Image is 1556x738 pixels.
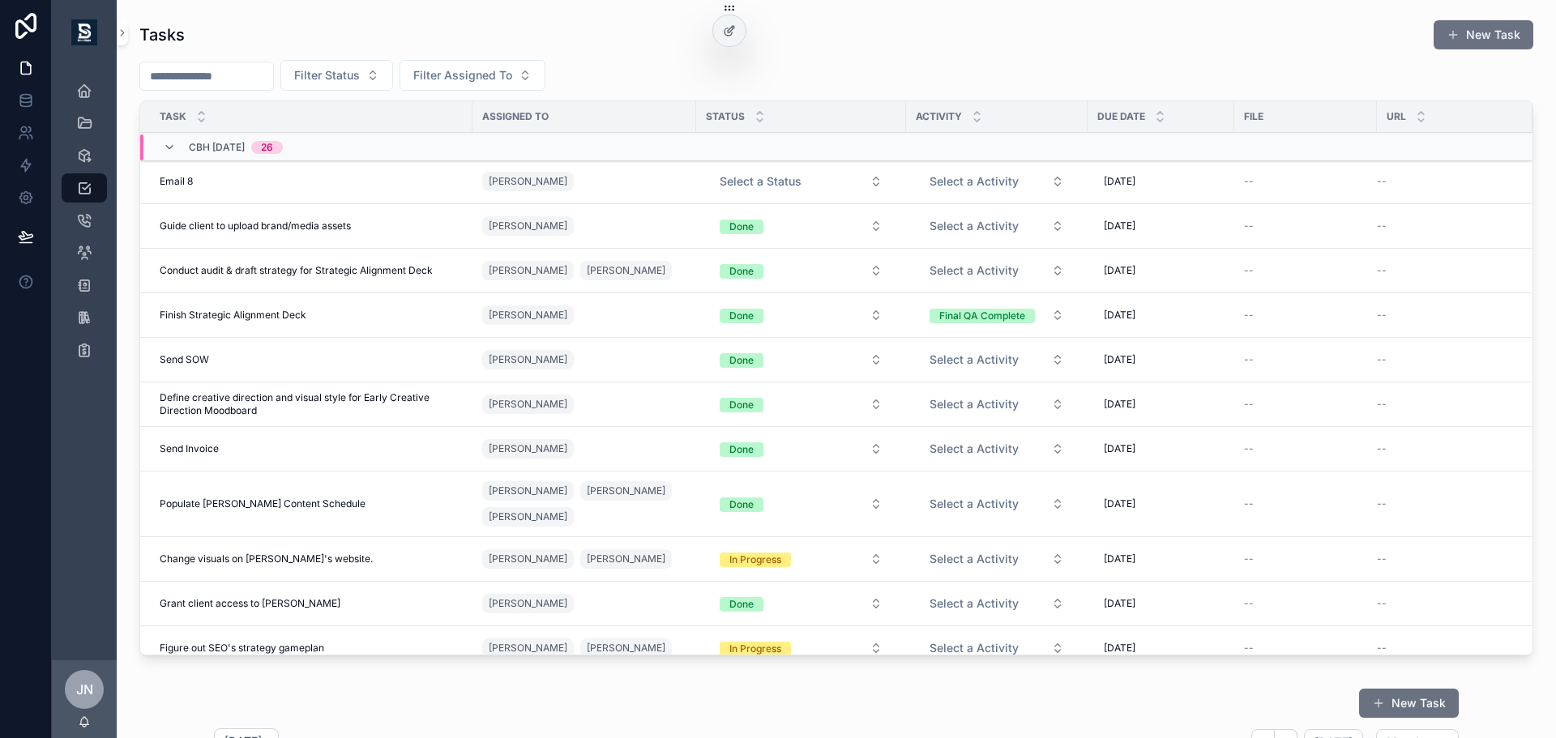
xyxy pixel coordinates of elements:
span: Populate [PERSON_NAME] Content Schedule [160,497,365,510]
span: [PERSON_NAME] [587,642,665,655]
span: Select a Activity [930,595,1019,612]
button: Select Button [917,390,1077,419]
span: Status [706,110,745,123]
button: Select Button [707,544,896,574]
span: Select a Activity [930,262,1019,279]
span: Filter Status [294,67,360,83]
button: Select Button [707,345,896,374]
span: Activity [916,110,962,123]
span: [PERSON_NAME] [489,552,567,565]
span: -- [1244,597,1254,610]
span: Grant client access to [PERSON_NAME] [160,597,340,610]
a: [PERSON_NAME] [580,638,672,658]
span: Figure out SEO's strategy gameplan [160,642,324,655]
span: [DATE] [1104,398,1135,411]
a: [PERSON_NAME] [482,216,574,236]
span: Finish Strategic Alignment Deck [160,309,306,322]
button: Select Button [707,167,896,196]
div: 26 [261,141,273,154]
button: Select Button [707,390,896,419]
div: Done [729,398,754,412]
span: [PERSON_NAME] [489,353,567,366]
span: -- [1377,220,1387,232]
span: -- [1244,353,1254,366]
span: Select a Activity [930,496,1019,512]
span: Select a Activity [930,218,1019,234]
span: -- [1377,497,1387,510]
span: -- [1244,264,1254,277]
h1: Tasks [139,23,185,46]
span: -- [1244,552,1254,565]
span: Send SOW [160,353,209,366]
button: Select Button [707,256,896,285]
span: [DATE] [1104,220,1135,232]
a: [PERSON_NAME] [482,507,574,527]
button: Unselect FINAL_QA_COMPLETE [930,307,1035,323]
div: Done [729,353,754,368]
span: Define creative direction and visual style for Early Creative Direction Moodboard [160,391,463,417]
div: In Progress [729,642,781,656]
span: -- [1377,353,1387,366]
div: Done [729,220,754,234]
button: New Task [1434,20,1533,49]
span: [DATE] [1104,264,1135,277]
span: [DATE] [1104,175,1135,188]
span: -- [1377,264,1387,277]
span: Filter Assigned To [413,67,512,83]
span: -- [1377,175,1387,188]
span: [DATE] [1104,497,1135,510]
span: -- [1244,442,1254,455]
span: -- [1377,642,1387,655]
span: [DATE] [1104,442,1135,455]
span: [PERSON_NAME] [489,398,567,411]
span: [DATE] [1104,642,1135,655]
span: [PERSON_NAME] [587,552,665,565]
span: Url [1387,110,1406,123]
button: New Task [1359,689,1459,718]
span: -- [1377,309,1387,322]
a: [PERSON_NAME] [482,594,574,613]
span: File [1244,110,1263,123]
span: [PERSON_NAME] [489,642,567,655]
span: [PERSON_NAME] [489,309,567,322]
span: [PERSON_NAME] [587,484,665,497]
button: Select Button [917,544,1077,574]
button: Select Button [707,211,896,241]
a: [PERSON_NAME] [482,261,574,280]
span: Select a Activity [930,551,1019,567]
span: [PERSON_NAME] [489,597,567,610]
span: Select a Activity [930,441,1019,457]
span: JN [76,680,93,699]
button: Select Button [917,211,1077,241]
span: -- [1244,497,1254,510]
span: [PERSON_NAME] [489,264,567,277]
span: [DATE] [1104,597,1135,610]
button: Select Button [707,489,896,518]
span: [PERSON_NAME] [489,484,567,497]
span: Assigned To [482,110,549,123]
div: In Progress [729,552,781,567]
button: Select Button [400,60,545,91]
span: Send Invoice [160,442,219,455]
span: Email 8 [160,175,193,188]
div: Done [729,597,754,612]
button: Select Button [707,589,896,618]
button: Select Button [917,345,1077,374]
span: [PERSON_NAME] [489,442,567,455]
button: Select Button [280,60,393,91]
a: [PERSON_NAME] [482,350,574,369]
a: [PERSON_NAME] [580,549,672,569]
span: Select a Status [720,173,802,190]
span: [DATE] [1104,552,1135,565]
button: Select Button [917,301,1077,330]
a: [PERSON_NAME] [482,395,574,414]
span: [DATE] [1104,309,1135,322]
span: -- [1244,398,1254,411]
button: Select Button [707,434,896,463]
span: CBH [DATE] [189,141,245,154]
span: [PERSON_NAME] [587,264,665,277]
span: [PERSON_NAME] [489,175,567,188]
button: Select Button [917,167,1077,196]
a: [PERSON_NAME] [482,305,574,325]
